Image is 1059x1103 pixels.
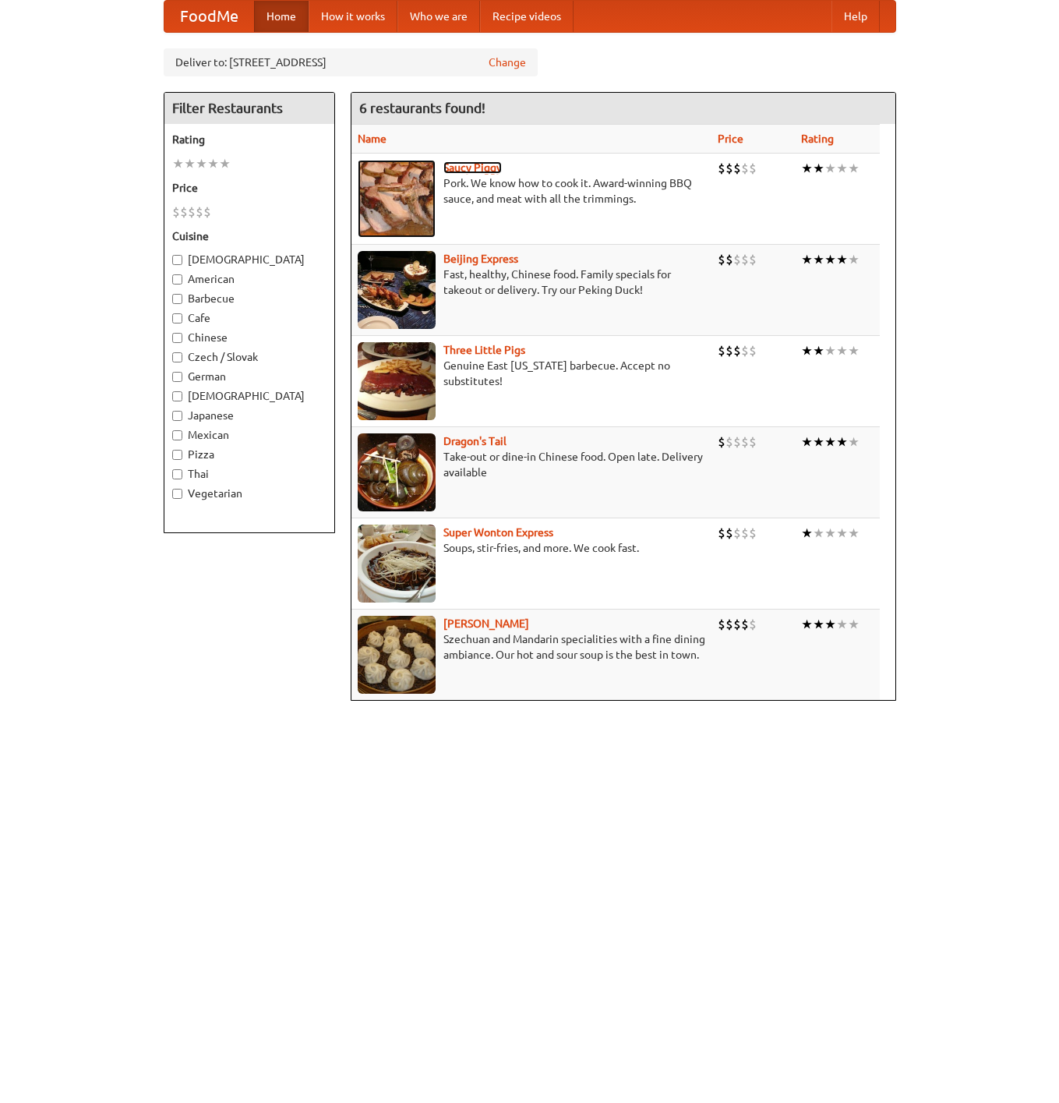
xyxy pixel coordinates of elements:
a: Rating [801,133,834,145]
li: $ [749,616,757,633]
h4: Filter Restaurants [164,93,334,124]
li: $ [733,342,741,359]
li: $ [180,203,188,221]
li: ★ [848,525,860,542]
b: Saucy Piggy [443,161,502,174]
label: German [172,369,327,384]
li: ★ [813,433,824,451]
li: ★ [801,616,813,633]
li: ★ [801,525,813,542]
input: Japanese [172,411,182,421]
input: [DEMOGRAPHIC_DATA] [172,391,182,401]
label: Barbecue [172,291,327,306]
img: shandong.jpg [358,616,436,694]
input: [DEMOGRAPHIC_DATA] [172,255,182,265]
li: ★ [848,342,860,359]
li: $ [749,433,757,451]
h5: Price [172,180,327,196]
li: $ [725,160,733,177]
li: $ [741,160,749,177]
p: Szechuan and Mandarin specialities with a fine dining ambiance. Our hot and sour soup is the best... [358,631,706,663]
img: dragon.jpg [358,433,436,511]
input: German [172,372,182,382]
li: $ [741,616,749,633]
div: Deliver to: [STREET_ADDRESS] [164,48,538,76]
li: ★ [801,160,813,177]
a: Name [358,133,387,145]
label: Pizza [172,447,327,462]
li: ★ [848,433,860,451]
p: Genuine East [US_STATE] barbecue. Accept no substitutes! [358,358,706,389]
a: Dragon's Tail [443,435,507,447]
li: ★ [172,155,184,172]
li: ★ [184,155,196,172]
a: Three Little Pigs [443,344,525,356]
li: $ [725,525,733,542]
label: Chinese [172,330,327,345]
a: Home [254,1,309,32]
input: Thai [172,469,182,479]
a: Price [718,133,743,145]
label: Czech / Slovak [172,349,327,365]
img: beijing.jpg [358,251,436,329]
label: Mexican [172,427,327,443]
li: ★ [801,433,813,451]
li: ★ [801,251,813,268]
li: ★ [196,155,207,172]
img: littlepigs.jpg [358,342,436,420]
li: $ [733,433,741,451]
a: FoodMe [164,1,254,32]
li: $ [725,616,733,633]
a: How it works [309,1,397,32]
a: Super Wonton Express [443,526,553,539]
label: [DEMOGRAPHIC_DATA] [172,388,327,404]
img: saucy.jpg [358,160,436,238]
li: ★ [824,160,836,177]
a: Recipe videos [480,1,574,32]
input: Vegetarian [172,489,182,499]
input: Chinese [172,333,182,343]
li: ★ [836,616,848,633]
li: $ [733,160,741,177]
h5: Cuisine [172,228,327,244]
input: Cafe [172,313,182,323]
li: $ [718,160,725,177]
p: Soups, stir-fries, and more. We cook fast. [358,540,706,556]
li: ★ [824,251,836,268]
li: ★ [813,616,824,633]
a: Beijing Express [443,253,518,265]
img: superwonton.jpg [358,525,436,603]
li: ★ [813,342,824,359]
li: $ [725,342,733,359]
li: $ [733,525,741,542]
li: $ [725,251,733,268]
li: $ [718,525,725,542]
li: ★ [813,251,824,268]
ng-pluralize: 6 restaurants found! [359,101,485,115]
p: Fast, healthy, Chinese food. Family specials for takeout or delivery. Try our Peking Duck! [358,267,706,298]
li: $ [725,433,733,451]
li: $ [203,203,211,221]
a: [PERSON_NAME] [443,617,529,630]
input: Barbecue [172,294,182,304]
label: Cafe [172,310,327,326]
li: $ [733,251,741,268]
li: $ [172,203,180,221]
li: $ [741,525,749,542]
p: Pork. We know how to cook it. Award-winning BBQ sauce, and meat with all the trimmings. [358,175,706,207]
li: ★ [813,525,824,542]
li: ★ [836,433,848,451]
li: $ [741,251,749,268]
li: $ [718,433,725,451]
li: $ [196,203,203,221]
li: $ [749,251,757,268]
li: $ [718,616,725,633]
li: $ [718,342,725,359]
li: $ [749,342,757,359]
a: Help [831,1,880,32]
li: ★ [813,160,824,177]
